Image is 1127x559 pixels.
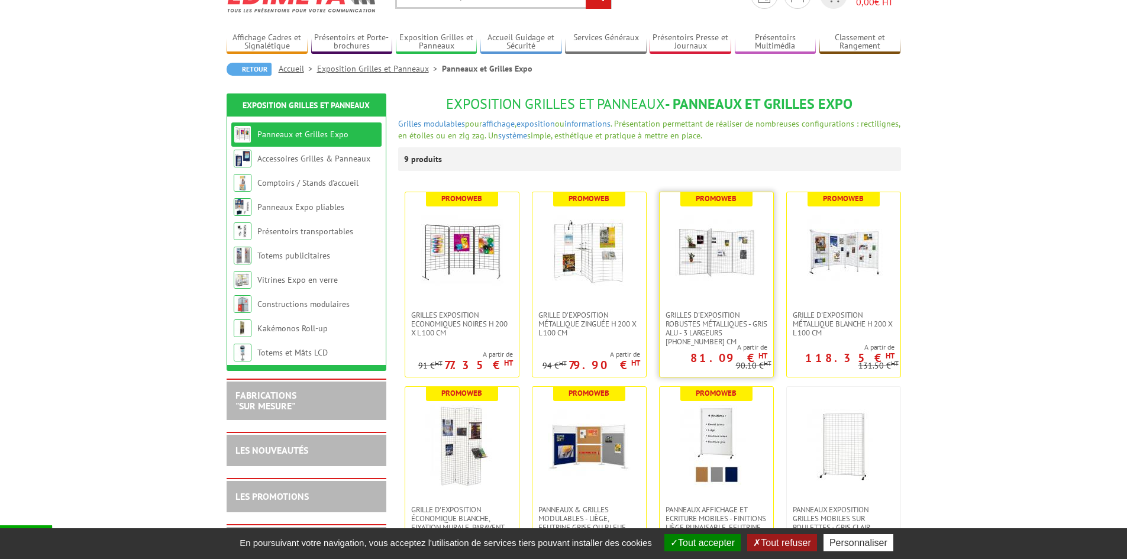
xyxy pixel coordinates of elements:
a: Accueil Guidage et Sécurité [480,33,562,52]
a: Totems et Mâts LCD [257,347,328,358]
a: Présentoirs transportables [257,226,353,237]
a: exposition [516,118,555,129]
a: Panneaux & Grilles modulables - liège, feutrine grise ou bleue, blanc laqué ou gris alu [532,505,646,541]
a: Panneaux et Grilles Expo [257,129,348,140]
sup: HT [559,359,567,367]
sup: HT [504,358,513,368]
a: LES NOUVEAUTÉS [235,444,308,456]
b: Promoweb [569,388,609,398]
b: Promoweb [569,193,609,203]
span: Grille d'exposition métallique Zinguée H 200 x L 100 cm [538,311,640,337]
img: Totems publicitaires [234,247,251,264]
span: A partir de [418,350,513,359]
a: Accueil [279,63,317,74]
p: 118.35 € [805,354,895,361]
a: Grille d'exposition métallique Zinguée H 200 x L 100 cm [532,311,646,337]
sup: HT [758,351,767,361]
p: 77.35 € [444,361,513,369]
span: A partir de [542,350,640,359]
img: Comptoirs / Stands d'accueil [234,174,251,192]
b: Promoweb [696,193,737,203]
button: Personnaliser (fenêtre modale) [824,534,893,551]
a: modulables [424,118,465,129]
img: Panneaux Affichage et Ecriture Mobiles - finitions liège punaisable, feutrine gris clair ou bleue... [675,405,758,487]
img: Présentoirs transportables [234,222,251,240]
sup: HT [631,358,640,368]
a: Exposition Grilles et Panneaux [317,63,442,74]
sup: HT [435,359,443,367]
img: Constructions modulaires [234,295,251,313]
a: Accessoires Grilles & Panneaux [257,153,370,164]
img: Panneaux Expo pliables [234,198,251,216]
span: En poursuivant votre navigation, vous acceptez l'utilisation de services tiers pouvant installer ... [234,538,658,548]
p: 79.90 € [569,361,640,369]
a: Grilles [398,118,421,129]
span: Exposition Grilles et Panneaux [446,95,665,113]
p: 81.09 € [690,354,767,361]
span: A partir de [660,342,767,352]
img: Panneaux et Grilles Expo [234,125,251,143]
a: Grille d'exposition métallique blanche H 200 x L 100 cm [787,311,900,337]
span: pour , ou . Présentation permettant de réaliser de nombreuses configurations : rectilignes, en ét... [398,118,900,141]
b: Promoweb [441,193,482,203]
b: Promoweb [441,388,482,398]
a: système [498,130,527,141]
button: Tout refuser [747,534,816,551]
a: LES PROMOTIONS [235,490,309,502]
img: Accessoires Grilles & Panneaux [234,150,251,167]
span: Panneaux & Grilles modulables - liège, feutrine grise ou bleue, blanc laqué ou gris alu [538,505,640,541]
img: Panneaux & Grilles modulables - liège, feutrine grise ou bleue, blanc laqué ou gris alu [548,405,631,487]
img: Totems et Mâts LCD [234,344,251,361]
p: 91 € [418,361,443,370]
span: A partir de [787,342,895,352]
a: Kakémonos Roll-up [257,323,328,334]
p: 90.10 € [736,361,771,370]
a: FABRICATIONS"Sur Mesure" [235,389,296,412]
b: Promoweb [823,193,864,203]
span: Grilles d'exposition robustes métalliques - gris alu - 3 largeurs [PHONE_NUMBER] cm [666,311,767,346]
b: Promoweb [696,388,737,398]
span: Grilles Exposition Economiques Noires H 200 x L 100 cm [411,311,513,337]
img: Grille d'exposition métallique blanche H 200 x L 100 cm [802,210,885,293]
a: Constructions modulaires [257,299,350,309]
a: Comptoirs / Stands d'accueil [257,177,359,188]
a: Grille d'exposition économique blanche, fixation murale, paravent ou sur pied [405,505,519,541]
a: informations [564,118,611,129]
p: 9 produits [404,147,448,171]
li: Panneaux et Grilles Expo [442,63,532,75]
a: Présentoirs Multimédia [735,33,816,52]
a: Panneaux Affichage et Ecriture Mobiles - finitions liège punaisable, feutrine gris clair ou bleue... [660,505,773,550]
a: Présentoirs Presse et Journaux [650,33,731,52]
a: Affichage Cadres et Signalétique [227,33,308,52]
img: Grilles d'exposition robustes métalliques - gris alu - 3 largeurs 70-100-120 cm [675,210,758,293]
sup: HT [764,359,771,367]
a: affichage [482,118,515,129]
span: Panneaux Affichage et Ecriture Mobiles - finitions liège punaisable, feutrine gris clair ou bleue... [666,505,767,550]
sup: HT [886,351,895,361]
img: Grille d'exposition métallique Zinguée H 200 x L 100 cm [548,210,631,293]
img: Grilles Exposition Economiques Noires H 200 x L 100 cm [421,210,503,293]
a: Totems publicitaires [257,250,330,261]
button: Tout accepter [664,534,741,551]
img: Kakémonos Roll-up [234,319,251,337]
p: 94 € [542,361,567,370]
a: Panneaux Exposition Grilles mobiles sur roulettes - gris clair [787,505,900,532]
a: Exposition Grilles et Panneaux [396,33,477,52]
a: Classement et Rangement [819,33,901,52]
a: Vitrines Expo en verre [257,274,338,285]
span: Grille d'exposition économique blanche, fixation murale, paravent ou sur pied [411,505,513,541]
span: Grille d'exposition métallique blanche H 200 x L 100 cm [793,311,895,337]
span: Panneaux Exposition Grilles mobiles sur roulettes - gris clair [793,505,895,532]
img: Panneaux Exposition Grilles mobiles sur roulettes - gris clair [802,405,885,487]
a: Services Généraux [565,33,647,52]
p: 131.50 € [858,361,899,370]
img: Vitrines Expo en verre [234,271,251,289]
sup: HT [891,359,899,367]
img: Grille d'exposition économique blanche, fixation murale, paravent ou sur pied [421,405,503,487]
a: Grilles Exposition Economiques Noires H 200 x L 100 cm [405,311,519,337]
a: Exposition Grilles et Panneaux [243,100,370,111]
a: Retour [227,63,272,76]
h1: - Panneaux et Grilles Expo [398,96,901,112]
a: Présentoirs et Porte-brochures [311,33,393,52]
a: Panneaux Expo pliables [257,202,344,212]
